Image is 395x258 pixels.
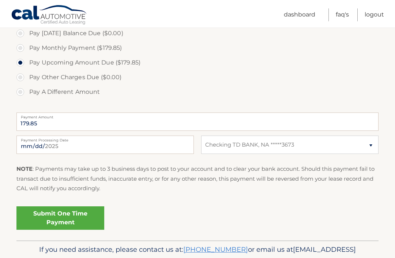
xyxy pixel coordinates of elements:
label: Pay Other Charges Due ($0.00) [16,70,379,85]
a: FAQ's [336,8,349,21]
a: Logout [365,8,384,21]
a: [PHONE_NUMBER] [183,245,248,254]
label: Payment Processing Date [16,136,194,141]
label: Pay Upcoming Amount Due ($179.85) [16,55,379,70]
a: Submit One Time Payment [16,206,104,230]
a: Dashboard [284,8,315,21]
strong: NOTE [16,165,33,172]
p: : Payments may take up to 3 business days to post to your account and to clear your bank account.... [16,164,379,193]
a: Cal Automotive [11,5,88,26]
label: Pay [DATE] Balance Due ($0.00) [16,26,379,41]
input: Payment Amount [16,113,379,131]
label: Pay Monthly Payment ($179.85) [16,41,379,55]
label: Pay A Different Amount [16,85,379,99]
input: Payment Date [16,136,194,154]
label: Payment Amount [16,113,379,118]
